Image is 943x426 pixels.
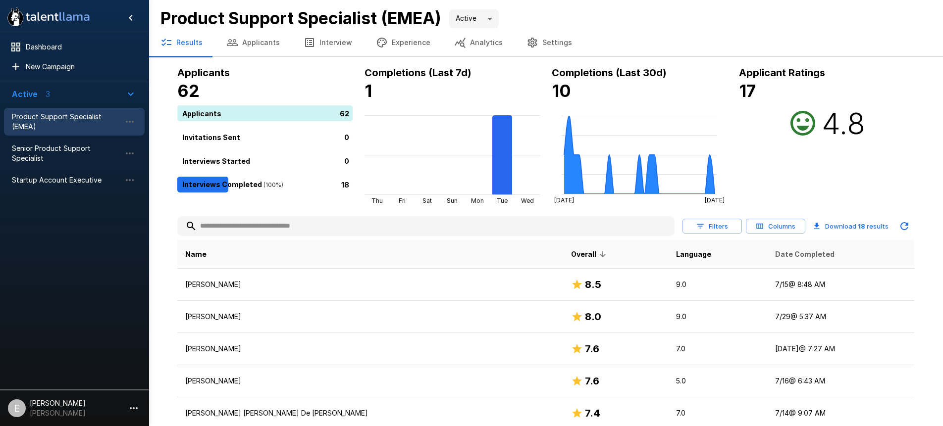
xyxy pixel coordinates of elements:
td: 7/29 @ 5:37 AM [767,301,914,333]
button: Filters [682,219,742,234]
p: 9.0 [676,312,759,322]
h2: 4.8 [822,105,865,141]
tspan: Tue [497,197,508,204]
tspan: Mon [471,197,484,204]
h6: 8.5 [585,277,601,292]
span: Language [676,248,711,260]
b: Applicants [177,67,230,79]
tspan: Sun [447,197,458,204]
p: [PERSON_NAME] [185,344,555,354]
button: Updated Today - 3:02 PM [894,216,914,236]
button: Columns [746,219,805,234]
p: 5.0 [676,376,759,386]
p: [PERSON_NAME] [PERSON_NAME] De [PERSON_NAME] [185,408,555,418]
td: 7/15 @ 8:48 AM [767,269,914,301]
tspan: Fri [399,197,406,204]
tspan: [DATE] [705,196,725,204]
b: 10 [552,81,571,101]
p: 0 [344,132,349,142]
p: 9.0 [676,280,759,289]
td: 7/16 @ 6:43 AM [767,365,914,397]
span: Overall [571,248,609,260]
p: [PERSON_NAME] [185,376,555,386]
p: 18 [341,179,349,189]
p: 7.0 [676,408,759,418]
b: 18 [858,222,865,230]
p: 62 [340,108,349,118]
button: Analytics [442,29,515,56]
b: Completions (Last 30d) [552,67,667,79]
div: Active [449,9,499,28]
tspan: Wed [521,197,534,204]
b: 1 [365,81,372,101]
p: 7.0 [676,344,759,354]
h6: 8.0 [585,309,601,325]
tspan: [DATE] [554,196,574,204]
p: 0 [344,155,349,166]
h6: 7.6 [585,341,599,357]
button: Applicants [214,29,292,56]
b: 17 [739,81,756,101]
tspan: Thu [371,197,383,204]
td: [DATE] @ 7:27 AM [767,333,914,365]
span: Name [185,248,207,260]
button: Download 18 results [809,216,892,236]
b: Completions (Last 7d) [365,67,471,79]
h6: 7.4 [585,405,600,421]
p: [PERSON_NAME] [185,280,555,289]
b: 62 [177,81,200,101]
button: Settings [515,29,584,56]
b: Applicant Ratings [739,67,825,79]
button: Results [149,29,214,56]
button: Interview [292,29,364,56]
h6: 7.6 [585,373,599,389]
p: [PERSON_NAME] [185,312,555,322]
span: Date Completed [775,248,835,260]
b: Product Support Specialist (EMEA) [160,8,441,28]
tspan: Sat [422,197,432,204]
button: Experience [364,29,442,56]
